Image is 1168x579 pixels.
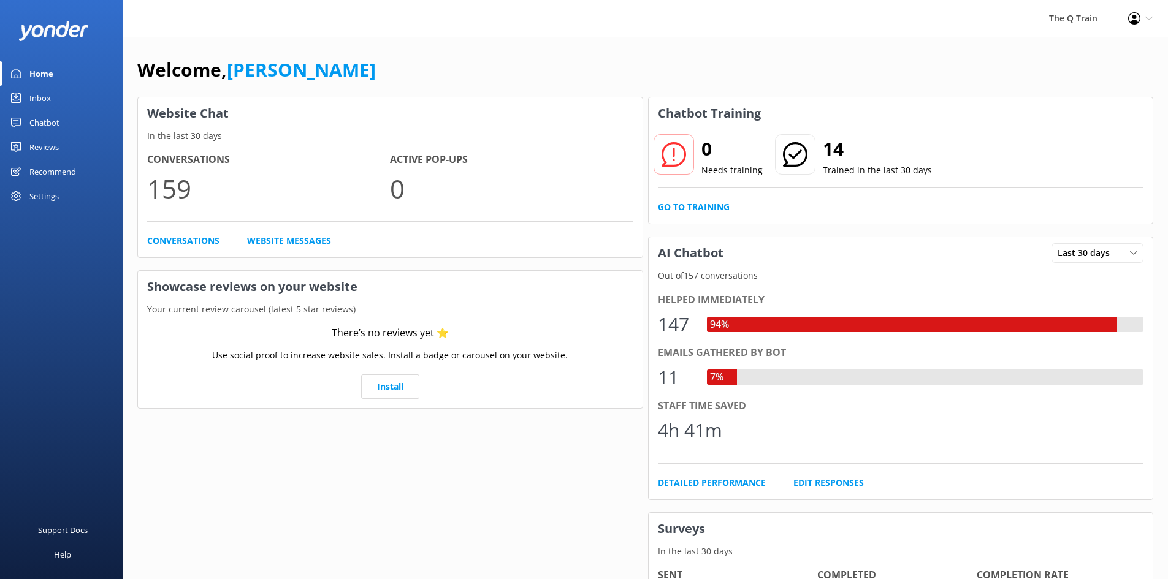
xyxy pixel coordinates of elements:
[29,86,51,110] div: Inbox
[658,345,1144,361] div: Emails gathered by bot
[361,374,419,399] a: Install
[658,476,766,490] a: Detailed Performance
[707,369,727,385] div: 7%
[1058,246,1117,260] span: Last 30 days
[212,349,568,362] p: Use social proof to increase website sales. Install a badge or carousel on your website.
[390,168,633,209] p: 0
[138,129,643,143] p: In the last 30 days
[658,415,722,445] div: 4h 41m
[658,200,730,214] a: Go to Training
[29,184,59,208] div: Settings
[29,61,53,86] div: Home
[54,542,71,567] div: Help
[649,97,770,129] h3: Chatbot Training
[658,292,1144,308] div: Helped immediately
[137,55,376,85] h1: Welcome,
[823,134,932,164] h2: 14
[823,164,932,177] p: Trained in the last 30 days
[147,234,219,248] a: Conversations
[649,545,1153,558] p: In the last 30 days
[701,164,763,177] p: Needs training
[649,513,1153,545] h3: Surveys
[38,518,88,542] div: Support Docs
[707,317,732,333] div: 94%
[658,398,1144,414] div: Staff time saved
[658,309,695,339] div: 147
[649,269,1153,282] p: Out of 157 conversations
[227,57,376,82] a: [PERSON_NAME]
[247,234,331,248] a: Website Messages
[138,97,643,129] h3: Website Chat
[147,152,390,168] h4: Conversations
[701,134,763,164] h2: 0
[649,237,733,269] h3: AI Chatbot
[390,152,633,168] h4: Active Pop-ups
[29,159,76,184] div: Recommend
[18,21,89,41] img: yonder-white-logo.png
[29,110,59,135] div: Chatbot
[138,303,643,316] p: Your current review carousel (latest 5 star reviews)
[793,476,864,490] a: Edit Responses
[29,135,59,159] div: Reviews
[658,363,695,392] div: 11
[147,168,390,209] p: 159
[138,271,643,303] h3: Showcase reviews on your website
[332,325,449,341] div: There’s no reviews yet ⭐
